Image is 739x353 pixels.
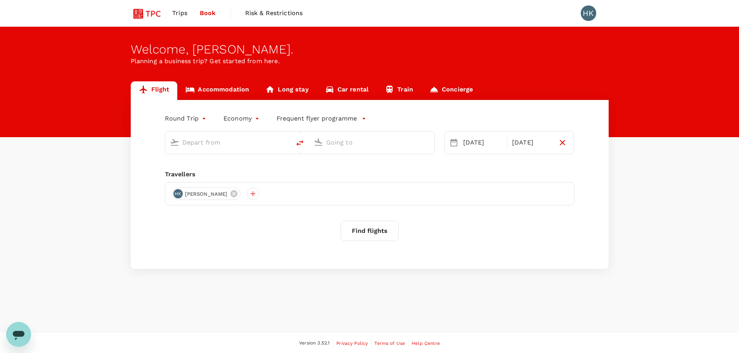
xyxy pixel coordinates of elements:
span: Book [200,9,216,18]
a: Accommodation [177,81,257,100]
span: [PERSON_NAME] [180,190,232,198]
button: Open [285,141,287,143]
div: Welcome , [PERSON_NAME] . [131,42,609,57]
a: Terms of Use [374,339,405,348]
input: Depart from [182,136,274,148]
a: Privacy Policy [336,339,368,348]
button: Open [429,141,431,143]
div: Travellers [165,170,575,179]
span: Version 3.52.1 [299,339,330,347]
div: Economy [223,112,261,125]
div: Round Trip [165,112,208,125]
button: Frequent flyer programme [277,114,366,123]
span: Privacy Policy [336,341,368,346]
span: Trips [172,9,187,18]
p: Frequent flyer programme [277,114,357,123]
a: Long stay [257,81,317,100]
img: Tsao Pao Chee Group Pte Ltd [131,5,166,22]
div: [DATE] [509,135,554,150]
div: HK[PERSON_NAME] [171,188,241,200]
a: Concierge [421,81,481,100]
button: delete [291,134,309,152]
input: Going to [326,136,418,148]
div: HK [173,189,183,198]
div: HK [581,5,596,21]
span: Terms of Use [374,341,405,346]
a: Help Centre [412,339,440,348]
p: Planning a business trip? Get started from here. [131,57,609,66]
button: Find flights [341,221,399,241]
div: [DATE] [460,135,505,150]
iframe: Button to launch messaging window [6,322,31,347]
span: Help Centre [412,341,440,346]
a: Train [377,81,421,100]
span: Risk & Restrictions [245,9,303,18]
a: Flight [131,81,178,100]
a: Car rental [317,81,377,100]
